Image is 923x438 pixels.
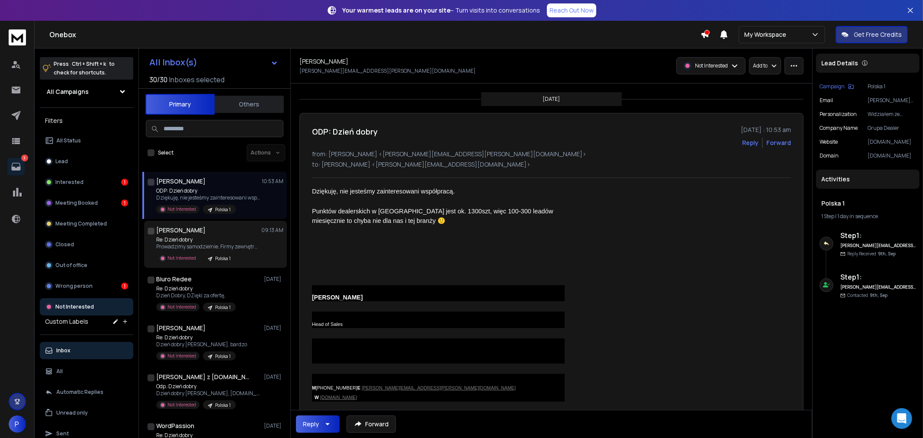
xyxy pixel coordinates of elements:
button: Interested1 [40,174,133,191]
button: Primary [145,94,215,115]
a: 3 [7,158,25,175]
button: Unread only [40,404,133,422]
p: Sent [56,430,69,437]
p: My Workspace [744,30,790,39]
h3: Inboxes selected [169,74,225,85]
button: Meeting Booked1 [40,194,133,212]
button: Lead [40,153,133,170]
div: Dziękuję, nie jesteśmy zainteresowani współpracą. [312,187,565,196]
h1: WordPassion [156,422,194,430]
p: Widziałem że współpracowaliście z Grupą [PERSON_NAME]. [868,111,916,118]
p: Dzień Dobry, DZięki za ofertę, [156,292,236,299]
button: Inbox [40,342,133,359]
button: P [9,415,26,433]
p: Grupa Dealer [868,125,916,132]
p: domain [820,152,839,159]
a: [PERSON_NAME][EMAIL_ADDRESS][PERSON_NAME][DOMAIN_NAME] [362,385,516,390]
b: W [315,395,319,400]
button: All [40,363,133,380]
div: | [821,213,914,220]
p: Re: Dzień dobry [156,285,236,292]
button: All Status [40,132,133,149]
h1: Onebox [49,29,701,40]
button: Get Free Credits [836,26,908,43]
p: website [820,138,838,145]
p: Re: Dzień dobry [156,334,247,341]
button: Closed [40,236,133,253]
h1: [PERSON_NAME] [156,226,206,235]
p: [DATE] [264,374,283,380]
p: Meeting Completed [55,220,107,227]
label: Select [158,149,174,156]
a: [DOMAIN_NAME] [320,395,357,400]
h1: All Campaigns [47,87,89,96]
div: 1 [121,179,128,186]
h1: [PERSON_NAME] z [DOMAIN_NAME] [156,373,251,381]
p: All [56,368,63,375]
p: Not Interested [167,206,196,213]
h3: Custom Labels [45,317,88,326]
p: Dziękuję, nie jesteśmy zainteresowani współpracą. [156,194,260,201]
p: to: [PERSON_NAME] <[PERSON_NAME][EMAIL_ADDRESS][DOMAIN_NAME]> [312,160,791,169]
span: Ctrl + Shift + k [71,59,107,69]
h6: [PERSON_NAME][EMAIL_ADDRESS][DOMAIN_NAME] [840,284,916,290]
p: [PERSON_NAME][EMAIL_ADDRESS][PERSON_NAME][DOMAIN_NAME] [868,97,916,104]
div: Activities [816,170,920,189]
p: Unread only [56,409,88,416]
h6: Step 1 : [840,230,916,241]
p: Not Interested [167,402,196,408]
p: Wrong person [55,283,93,290]
p: [DATE] [543,96,560,103]
h6: [PERSON_NAME][EMAIL_ADDRESS][DOMAIN_NAME] [840,242,916,249]
h3: Filters [40,115,133,127]
b: E [357,385,360,390]
p: Personalization [820,111,857,118]
p: [DATE] : 10:53 am [741,126,791,134]
h1: Polska 1 [821,199,914,208]
p: Not Interested [167,304,196,310]
p: Automatic Replies [56,389,103,396]
span: 9th, Sep [870,292,888,298]
button: Reply [742,138,759,147]
p: [PERSON_NAME][EMAIL_ADDRESS][PERSON_NAME][DOMAIN_NAME] [299,68,476,74]
h1: ODP: Dzień dobry [312,126,378,138]
button: Forward [347,415,396,433]
span: 30 / 30 [149,74,167,85]
p: [DATE] [264,422,283,429]
button: Campaign [820,83,854,90]
button: Others [215,95,284,114]
div: 1 [121,283,128,290]
p: Company Name [820,125,858,132]
p: Reach Out Now [550,6,594,15]
h1: [PERSON_NAME] [299,57,348,66]
div: Reply [303,420,319,428]
p: Email [820,97,833,104]
p: Polska 1 [868,83,916,90]
button: Out of office [40,257,133,274]
p: Reply Received [847,251,896,257]
b: [PERSON_NAME] [312,294,363,301]
h1: Biuro Redee [156,275,192,283]
p: Out of office [55,262,87,269]
p: Prowadzimy samodzielnie. Firmy zewnętrzne nie [156,243,260,250]
span: Head of Sales [312,322,343,327]
div: Forward [766,138,791,147]
p: Lead Details [821,59,858,68]
p: Not Interested [167,255,196,261]
p: Odp.:Dzień dobry [156,383,260,390]
span: 9th, Sep [878,251,896,257]
p: Polska 1 [215,304,231,311]
p: Get Free Credits [854,30,902,39]
button: Reply [296,415,340,433]
p: – Turn visits into conversations [342,6,540,15]
p: Interested [55,179,84,186]
img: logo [9,29,26,45]
button: Meeting Completed [40,215,133,232]
div: Open Intercom Messenger [891,408,912,429]
a: Reach Out Now [547,3,596,17]
p: Inbox [56,347,71,354]
p: Polska 1 [215,402,231,409]
p: [DATE] [264,276,283,283]
p: Polska 1 [215,255,231,262]
p: Re: Dzień dobry [156,236,260,243]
